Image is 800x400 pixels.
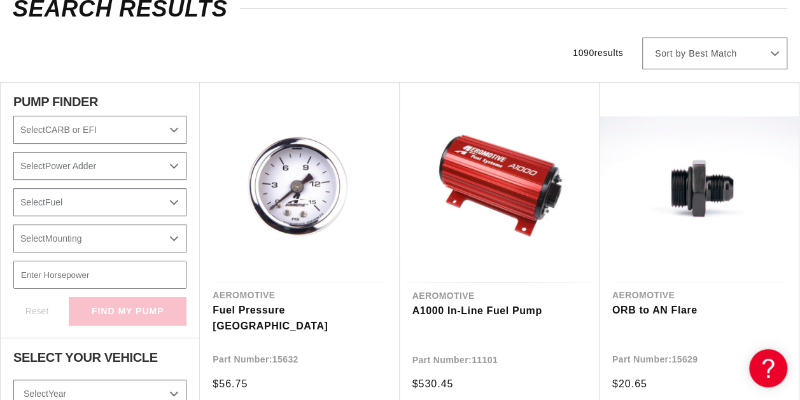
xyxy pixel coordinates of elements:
[13,224,186,252] select: Mounting
[13,261,186,289] input: Enter Horsepower
[642,38,787,69] select: Sort by
[13,188,186,216] select: Fuel
[13,351,186,367] div: Select Your Vehicle
[13,95,98,108] span: PUMP FINDER
[612,302,786,319] a: ORB to AN Flare
[13,116,186,144] select: CARB or EFI
[573,48,623,58] span: 1090 results
[213,302,386,334] a: Fuel Pressure [GEOGRAPHIC_DATA]
[13,152,186,180] select: Power Adder
[412,303,587,319] a: A1000 In-Line Fuel Pump
[655,48,685,60] span: Sort by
